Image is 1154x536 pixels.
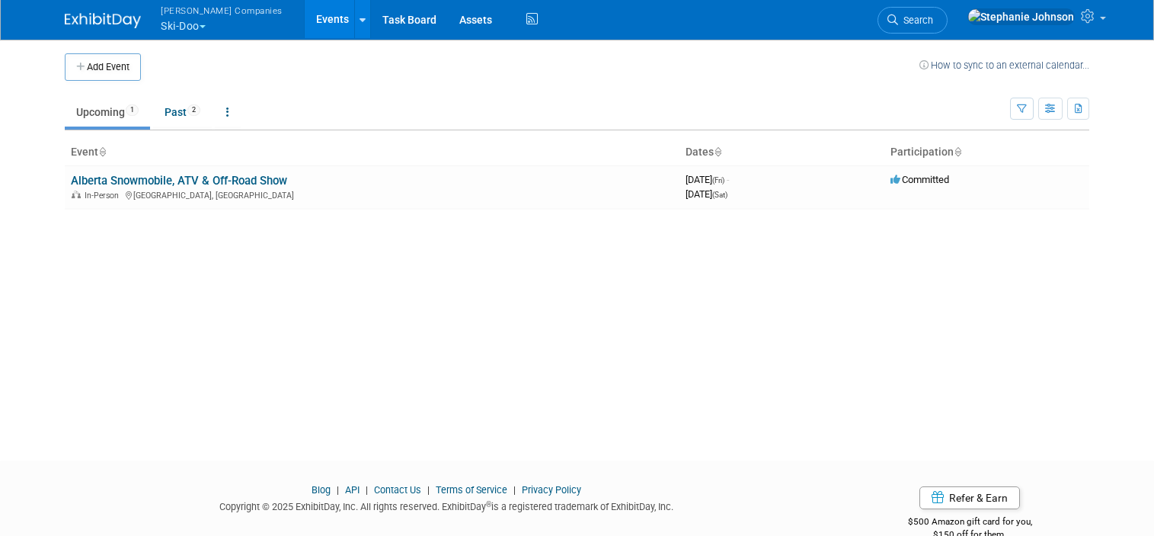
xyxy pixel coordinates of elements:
span: [PERSON_NAME] Companies [161,2,283,18]
th: Dates [679,140,884,165]
span: | [362,484,372,496]
span: Committed [890,174,949,185]
span: (Sat) [712,191,727,199]
div: [GEOGRAPHIC_DATA], [GEOGRAPHIC_DATA] [71,188,673,201]
img: Stephanie Johnson [967,8,1075,25]
a: Search [877,7,948,34]
img: In-Person Event [72,191,81,198]
a: Sort by Event Name [98,146,106,158]
button: Add Event [65,53,141,81]
span: | [510,484,519,496]
a: Past2 [153,98,212,127]
span: Search [898,14,933,26]
span: (Fri) [712,176,724,185]
span: | [424,484,433,496]
a: Blog [312,484,331,496]
sup: ® [486,500,491,509]
a: Terms of Service [436,484,507,496]
a: Upcoming1 [65,98,150,127]
span: | [333,484,343,496]
span: In-Person [85,191,123,201]
a: How to sync to an external calendar... [919,59,1089,71]
span: [DATE] [686,188,727,200]
a: Alberta Snowmobile, ATV & Off-Road Show [71,174,287,188]
a: Sort by Start Date [714,146,721,158]
a: API [345,484,360,496]
span: - [727,174,729,185]
span: [DATE] [686,174,729,185]
a: Privacy Policy [522,484,581,496]
a: Sort by Participation Type [954,146,961,158]
a: Refer & Earn [919,486,1020,509]
span: 1 [126,104,139,116]
a: Contact Us [374,484,421,496]
th: Participation [884,140,1089,165]
span: 2 [187,104,200,116]
th: Event [65,140,679,165]
img: ExhibitDay [65,13,141,28]
div: Copyright © 2025 ExhibitDay, Inc. All rights reserved. ExhibitDay is a registered trademark of Ex... [65,496,827,514]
